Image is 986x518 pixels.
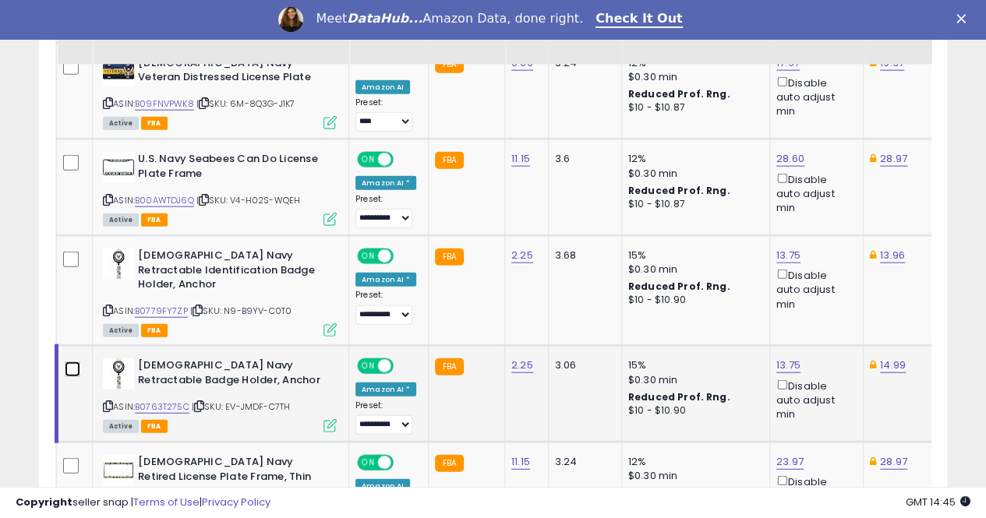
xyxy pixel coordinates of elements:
[138,248,327,296] b: [DEMOGRAPHIC_DATA] Navy Retractable Identification Badge Holder, Anchor
[103,152,134,183] img: 41aEB2QRE7L._SL40_.jpg
[391,153,416,167] span: OFF
[880,454,907,470] a: 28.97
[103,420,139,433] span: All listings currently available for purchase on Amazon
[555,358,610,372] div: 3.06
[555,9,615,41] div: Fulfillment Cost
[141,420,168,433] span: FBA
[103,455,134,486] img: 41L0woOdVVL._SL40_.jpg
[628,248,758,263] div: 15%
[776,151,804,167] a: 28.60
[355,176,416,190] div: Amazon AI *
[138,152,327,185] b: U.S. Navy Seabees Can Do License Plate Frame
[776,171,851,216] div: Disable auto adjust min
[435,248,464,266] small: FBA
[16,495,72,509] strong: Copyright
[192,400,290,413] span: | SKU: EV-JMDF-C7TH
[135,400,189,414] a: B0763T275C
[628,167,758,181] div: $0.30 min
[135,305,188,318] a: B0779FY7ZP
[595,11,683,28] a: Check It Out
[135,194,194,207] a: B00AWTDJ6Q
[196,97,295,110] span: | SKU: 6M-8Q3G-J1K7
[202,495,270,509] a: Privacy Policy
[103,117,139,130] span: All listings currently available for purchase on Amazon
[628,469,758,483] div: $0.30 min
[141,117,168,130] span: FBA
[511,454,530,470] a: 11.15
[103,358,134,389] img: 41RkWTLMdJL._SL40_.jpg
[628,198,758,211] div: $10 - $10.87
[316,11,583,26] div: Meet Amazon Data, done right.
[880,358,906,373] a: 14.99
[628,263,758,277] div: $0.30 min
[435,152,464,169] small: FBA
[141,213,168,227] span: FBA
[906,495,970,509] span: 2025-10-9 14:45 GMT
[133,495,200,509] a: Terms of Use
[359,250,378,263] span: ON
[103,56,134,87] img: 51IqMZqAugL._SL40_.jpg
[103,248,134,280] img: 41RkWTLMdJL._SL40_.jpg
[347,11,422,26] i: DataHub...
[391,456,416,470] span: OFF
[138,455,327,502] b: [DEMOGRAPHIC_DATA] Navy Retired License Plate Frame, Thin Rim
[355,382,416,396] div: Amazon AI *
[359,153,378,167] span: ON
[628,280,730,293] b: Reduced Prof. Rng.
[355,273,416,287] div: Amazon AI *
[628,70,758,84] div: $0.30 min
[103,358,337,431] div: ASIN:
[190,305,292,317] span: | SKU: N9-B9YV-C0T0
[628,373,758,387] div: $0.30 min
[355,400,416,435] div: Preset:
[880,151,907,167] a: 28.97
[628,358,758,372] div: 15%
[355,97,416,132] div: Preset:
[628,25,638,39] small: Amazon Fees.
[355,194,416,229] div: Preset:
[555,248,610,263] div: 3.68
[103,152,337,224] div: ASIN:
[628,87,730,100] b: Reduced Prof. Rng.
[628,152,758,166] div: 12%
[138,56,327,89] b: [DEMOGRAPHIC_DATA] Navy Veteran Distressed License Plate
[776,358,800,373] a: 13.75
[776,248,800,263] a: 13.75
[776,454,804,470] a: 23.97
[511,358,533,373] a: 2.25
[359,456,378,470] span: ON
[628,294,758,307] div: $10 - $10.90
[278,7,303,32] img: Profile image for Georgie
[355,290,416,325] div: Preset:
[956,14,972,23] div: Close
[16,495,270,510] div: seller snap | |
[103,56,337,129] div: ASIN:
[138,358,327,391] b: [DEMOGRAPHIC_DATA] Navy Retractable Badge Holder, Anchor
[141,324,168,337] span: FBA
[628,184,730,197] b: Reduced Prof. Rng.
[555,455,610,469] div: 3.24
[511,248,533,263] a: 2.25
[103,213,139,227] span: All listings currently available for purchase on Amazon
[196,194,300,206] span: | SKU: V4-H02S-WQEH
[555,152,610,166] div: 3.6
[355,80,410,94] div: Amazon AI
[880,248,905,263] a: 13.96
[135,97,194,111] a: B09FNVPWK8
[628,404,758,418] div: $10 - $10.90
[776,74,851,119] div: Disable auto adjust min
[628,455,758,469] div: 12%
[435,455,464,472] small: FBA
[435,358,464,375] small: FBA
[511,151,530,167] a: 11.15
[359,360,378,373] span: ON
[628,101,758,115] div: $10 - $10.87
[103,248,337,335] div: ASIN:
[776,377,851,422] div: Disable auto adjust min
[628,390,730,403] b: Reduced Prof. Rng.
[391,250,416,263] span: OFF
[103,324,139,337] span: All listings currently available for purchase on Amazon
[391,360,416,373] span: OFF
[776,266,851,312] div: Disable auto adjust min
